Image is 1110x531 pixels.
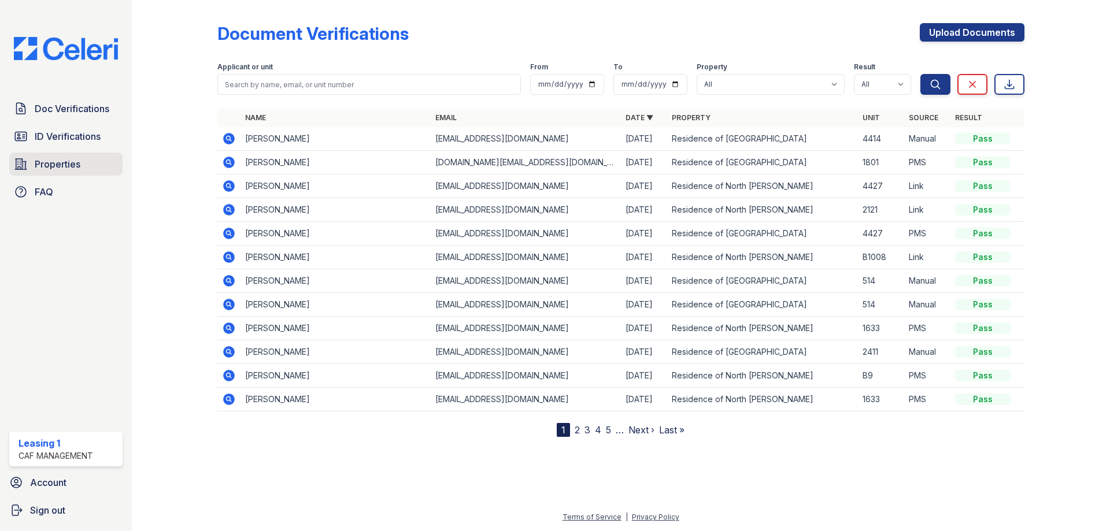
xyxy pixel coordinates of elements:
[667,269,857,293] td: Residence of [GEOGRAPHIC_DATA]
[854,62,875,72] label: Result
[628,424,654,436] a: Next ›
[904,340,950,364] td: Manual
[431,388,621,411] td: [EMAIL_ADDRESS][DOMAIN_NAME]
[667,174,857,198] td: Residence of North [PERSON_NAME]
[35,157,80,171] span: Properties
[621,388,667,411] td: [DATE]
[955,133,1011,144] div: Pass
[858,340,904,364] td: 2411
[240,246,431,269] td: [PERSON_NAME]
[904,174,950,198] td: Link
[30,503,65,517] span: Sign out
[904,364,950,388] td: PMS
[667,151,857,174] td: Residence of [GEOGRAPHIC_DATA]
[955,299,1011,310] div: Pass
[431,293,621,317] td: [EMAIL_ADDRESS][DOMAIN_NAME]
[858,151,904,174] td: 1801
[858,388,904,411] td: 1633
[18,450,93,462] div: CAF Management
[621,198,667,222] td: [DATE]
[431,364,621,388] td: [EMAIL_ADDRESS][DOMAIN_NAME]
[904,222,950,246] td: PMS
[245,113,266,122] a: Name
[621,269,667,293] td: [DATE]
[240,151,431,174] td: [PERSON_NAME]
[697,62,727,72] label: Property
[431,127,621,151] td: [EMAIL_ADDRESS][DOMAIN_NAME]
[858,364,904,388] td: B9
[904,246,950,269] td: Link
[431,317,621,340] td: [EMAIL_ADDRESS][DOMAIN_NAME]
[955,228,1011,239] div: Pass
[955,346,1011,358] div: Pass
[621,293,667,317] td: [DATE]
[240,269,431,293] td: [PERSON_NAME]
[575,424,580,436] a: 2
[595,424,601,436] a: 4
[659,424,684,436] a: Last »
[30,476,66,489] span: Account
[920,23,1024,42] a: Upload Documents
[240,222,431,246] td: [PERSON_NAME]
[621,340,667,364] td: [DATE]
[584,424,590,436] a: 3
[904,151,950,174] td: PMS
[955,370,1011,381] div: Pass
[858,174,904,198] td: 4427
[18,436,93,450] div: Leasing 1
[667,246,857,269] td: Residence of North [PERSON_NAME]
[240,174,431,198] td: [PERSON_NAME]
[626,513,628,521] div: |
[240,340,431,364] td: [PERSON_NAME]
[431,269,621,293] td: [EMAIL_ADDRESS][DOMAIN_NAME]
[904,269,950,293] td: Manual
[863,113,880,122] a: Unit
[5,37,127,60] img: CE_Logo_Blue-a8612792a0a2168367f1c8372b55b34899dd931a85d93a1a3d3e32e68fde9ad4.png
[667,364,857,388] td: Residence of North [PERSON_NAME]
[35,185,53,199] span: FAQ
[240,388,431,411] td: [PERSON_NAME]
[672,113,711,122] a: Property
[667,340,857,364] td: Residence of [GEOGRAPHIC_DATA]
[858,222,904,246] td: 4427
[435,113,457,122] a: Email
[955,180,1011,192] div: Pass
[955,251,1011,263] div: Pass
[667,317,857,340] td: Residence of North [PERSON_NAME]
[621,151,667,174] td: [DATE]
[858,269,904,293] td: 514
[858,317,904,340] td: 1633
[217,62,273,72] label: Applicant or unit
[621,246,667,269] td: [DATE]
[632,513,679,521] a: Privacy Policy
[240,293,431,317] td: [PERSON_NAME]
[955,157,1011,168] div: Pass
[858,246,904,269] td: B1008
[955,204,1011,216] div: Pass
[616,423,624,437] span: …
[431,174,621,198] td: [EMAIL_ADDRESS][DOMAIN_NAME]
[667,293,857,317] td: Residence of [GEOGRAPHIC_DATA]
[35,129,101,143] span: ID Verifications
[955,113,982,122] a: Result
[9,180,123,203] a: FAQ
[955,275,1011,287] div: Pass
[217,74,521,95] input: Search by name, email, or unit number
[667,127,857,151] td: Residence of [GEOGRAPHIC_DATA]
[240,317,431,340] td: [PERSON_NAME]
[621,317,667,340] td: [DATE]
[667,198,857,222] td: Residence of North [PERSON_NAME]
[904,388,950,411] td: PMS
[9,97,123,120] a: Doc Verifications
[909,113,938,122] a: Source
[5,499,127,522] a: Sign out
[667,222,857,246] td: Residence of [GEOGRAPHIC_DATA]
[431,222,621,246] td: [EMAIL_ADDRESS][DOMAIN_NAME]
[9,125,123,148] a: ID Verifications
[858,293,904,317] td: 514
[621,127,667,151] td: [DATE]
[5,471,127,494] a: Account
[431,340,621,364] td: [EMAIL_ADDRESS][DOMAIN_NAME]
[858,198,904,222] td: 2121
